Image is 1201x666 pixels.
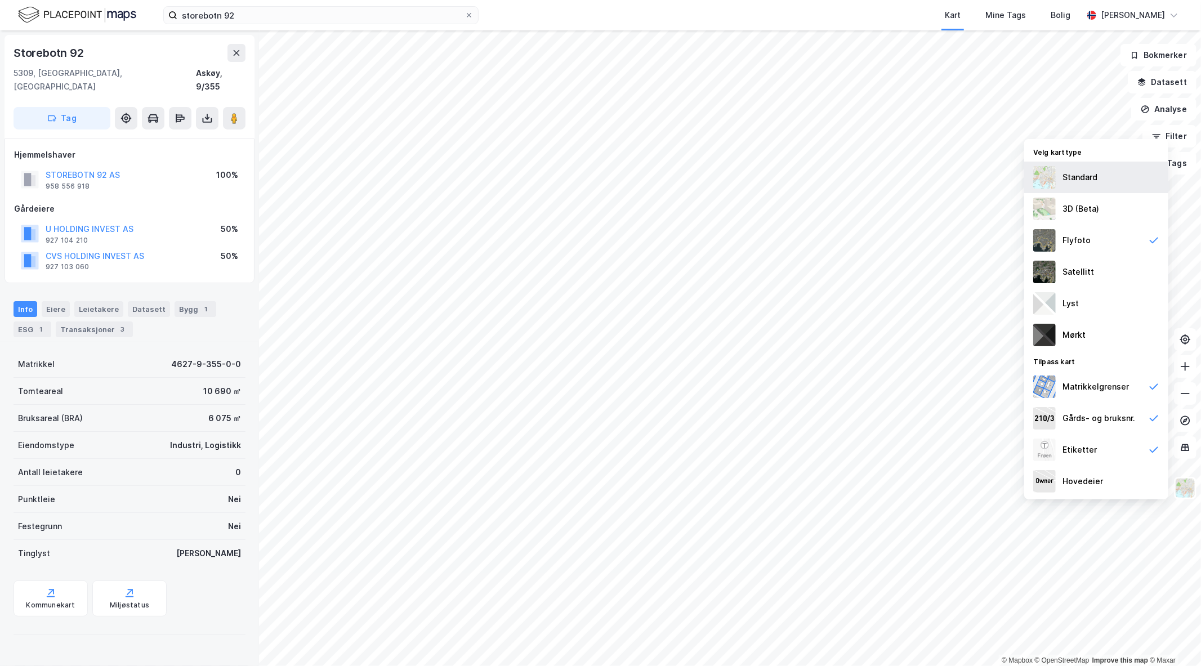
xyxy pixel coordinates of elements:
[117,324,128,335] div: 3
[235,466,241,479] div: 0
[1062,380,1129,394] div: Matrikkelgrenser
[46,236,88,245] div: 927 104 210
[128,301,170,317] div: Datasett
[1033,198,1056,220] img: Z
[1033,470,1056,493] img: majorOwner.b5e170eddb5c04bfeeff.jpeg
[14,44,86,62] div: Storebotn 92
[1002,656,1033,664] a: Mapbox
[18,385,63,398] div: Tomteareal
[1033,261,1056,283] img: 9k=
[1051,8,1070,22] div: Bolig
[1144,152,1196,175] button: Tags
[945,8,961,22] div: Kart
[1142,125,1196,147] button: Filter
[203,385,241,398] div: 10 690 ㎡
[18,439,74,452] div: Eiendomstype
[46,262,89,271] div: 927 103 060
[1024,141,1168,162] div: Velg karttype
[14,107,110,129] button: Tag
[1035,656,1090,664] a: OpenStreetMap
[1033,376,1056,398] img: cadastreBorders.cfe08de4b5ddd52a10de.jpeg
[1131,98,1196,120] button: Analyse
[1145,612,1201,666] iframe: Chat Widget
[18,357,55,371] div: Matrikkel
[1062,234,1091,247] div: Flyfoto
[1033,324,1056,346] img: nCdM7BzjoCAAAAAElFTkSuQmCC
[1120,44,1196,66] button: Bokmerker
[1175,477,1196,499] img: Z
[1024,351,1168,371] div: Tilpass kart
[14,66,196,93] div: 5309, [GEOGRAPHIC_DATA], [GEOGRAPHIC_DATA]
[1062,265,1094,279] div: Satellitt
[171,357,241,371] div: 4627-9-355-0-0
[14,148,245,162] div: Hjemmelshaver
[1033,166,1056,189] img: Z
[56,321,133,337] div: Transaksjoner
[1033,292,1056,315] img: luj3wr1y2y3+OchiMxRmMxRlscgabnMEmZ7DJGWxyBpucwSZnsMkZbHIGm5zBJmewyRlscgabnMEmZ7DJGWxyBpucwSZnsMkZ...
[221,222,238,236] div: 50%
[26,601,75,610] div: Kommunekart
[1062,412,1135,425] div: Gårds- og bruksnr.
[1062,297,1079,310] div: Lyst
[42,301,70,317] div: Eiere
[170,439,241,452] div: Industri, Logistikk
[14,321,51,337] div: ESG
[985,8,1026,22] div: Mine Tags
[1062,443,1097,457] div: Etiketter
[18,412,83,425] div: Bruksareal (BRA)
[216,168,238,182] div: 100%
[175,301,216,317] div: Bygg
[200,303,212,315] div: 1
[1062,475,1103,488] div: Hovedeier
[1033,229,1056,252] img: Z
[35,324,47,335] div: 1
[196,66,245,93] div: Askøy, 9/355
[18,466,83,479] div: Antall leietakere
[1062,171,1097,184] div: Standard
[177,7,465,24] input: Søk på adresse, matrikkel, gårdeiere, leietakere eller personer
[74,301,123,317] div: Leietakere
[18,547,50,560] div: Tinglyst
[1101,8,1165,22] div: [PERSON_NAME]
[1128,71,1196,93] button: Datasett
[1033,439,1056,461] img: Z
[18,520,62,533] div: Festegrunn
[221,249,238,263] div: 50%
[46,182,90,191] div: 958 556 918
[14,301,37,317] div: Info
[14,202,245,216] div: Gårdeiere
[228,520,241,533] div: Nei
[1145,612,1201,666] div: Kontrollprogram for chat
[18,493,55,506] div: Punktleie
[1092,656,1148,664] a: Improve this map
[1062,202,1099,216] div: 3D (Beta)
[176,547,241,560] div: [PERSON_NAME]
[1062,328,1086,342] div: Mørkt
[1033,407,1056,430] img: cadastreKeys.547ab17ec502f5a4ef2b.jpeg
[18,5,136,25] img: logo.f888ab2527a4732fd821a326f86c7f29.svg
[208,412,241,425] div: 6 075 ㎡
[110,601,149,610] div: Miljøstatus
[228,493,241,506] div: Nei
